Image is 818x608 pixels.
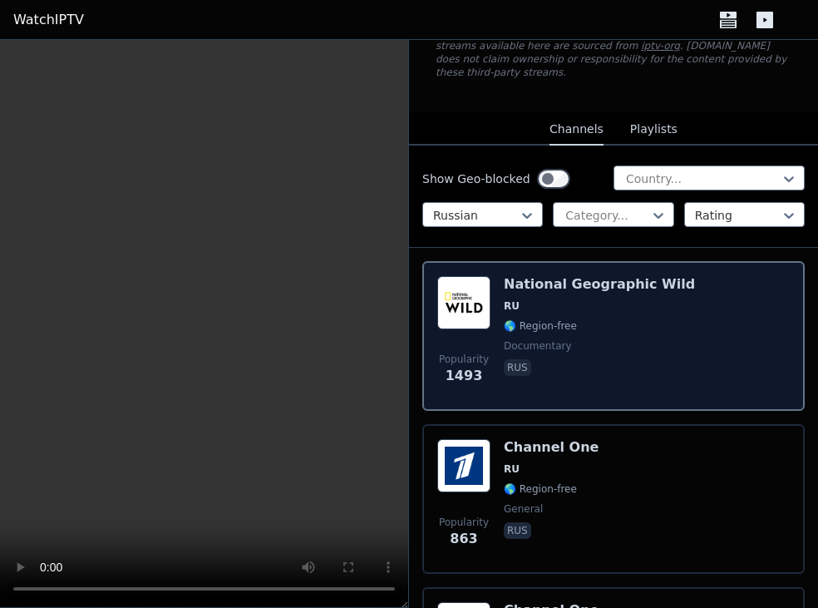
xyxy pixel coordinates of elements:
[439,516,489,529] span: Popularity
[437,276,490,329] img: National Geographic Wild
[504,462,520,476] span: RU
[436,26,791,79] p: [DOMAIN_NAME] does not host or serve any video content directly. All streams available here are s...
[504,339,572,353] span: documentary
[504,319,577,333] span: 🌎 Region-free
[641,40,680,52] a: iptv-org
[504,359,531,376] p: rus
[504,522,531,539] p: rus
[549,114,604,146] button: Channels
[504,299,520,313] span: RU
[504,276,695,293] h6: National Geographic Wild
[504,439,599,456] h6: Channel One
[630,114,678,146] button: Playlists
[504,482,577,496] span: 🌎 Region-free
[504,502,543,516] span: general
[450,529,477,549] span: 863
[439,353,489,366] span: Popularity
[13,10,84,30] a: WatchIPTV
[422,171,530,187] label: Show Geo-blocked
[437,439,490,492] img: Channel One
[446,366,483,386] span: 1493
